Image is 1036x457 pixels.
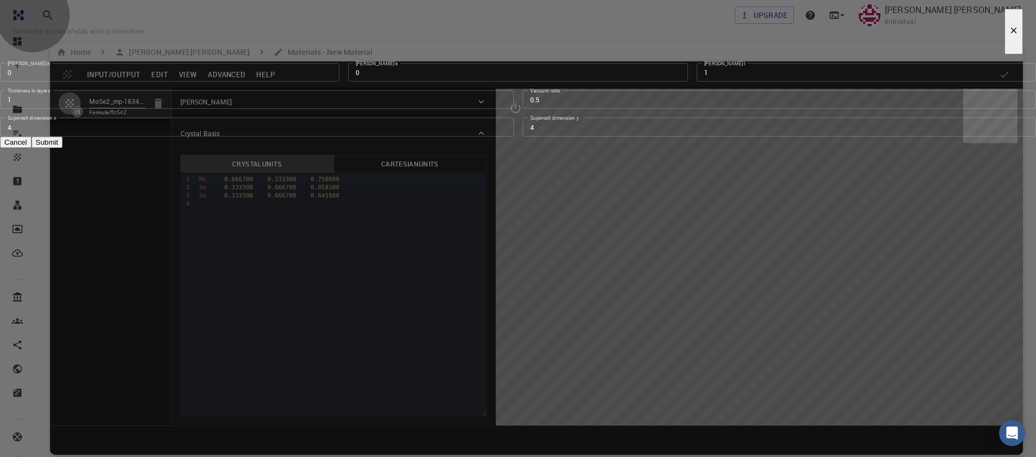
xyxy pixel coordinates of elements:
[704,60,746,67] label: [PERSON_NAME] l
[32,137,63,148] button: Submit
[999,420,1025,446] div: Open Intercom Messenger
[8,114,57,121] label: Supercell dimension x
[530,114,579,121] label: Supercell dimension y
[8,87,50,94] label: Thickness in layers
[22,8,61,17] span: Support
[530,87,561,94] label: Vacuum ratio
[8,60,51,67] label: [PERSON_NAME] h
[13,26,146,37] h6: Generate surface/slab with parameters
[356,60,398,67] label: [PERSON_NAME] k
